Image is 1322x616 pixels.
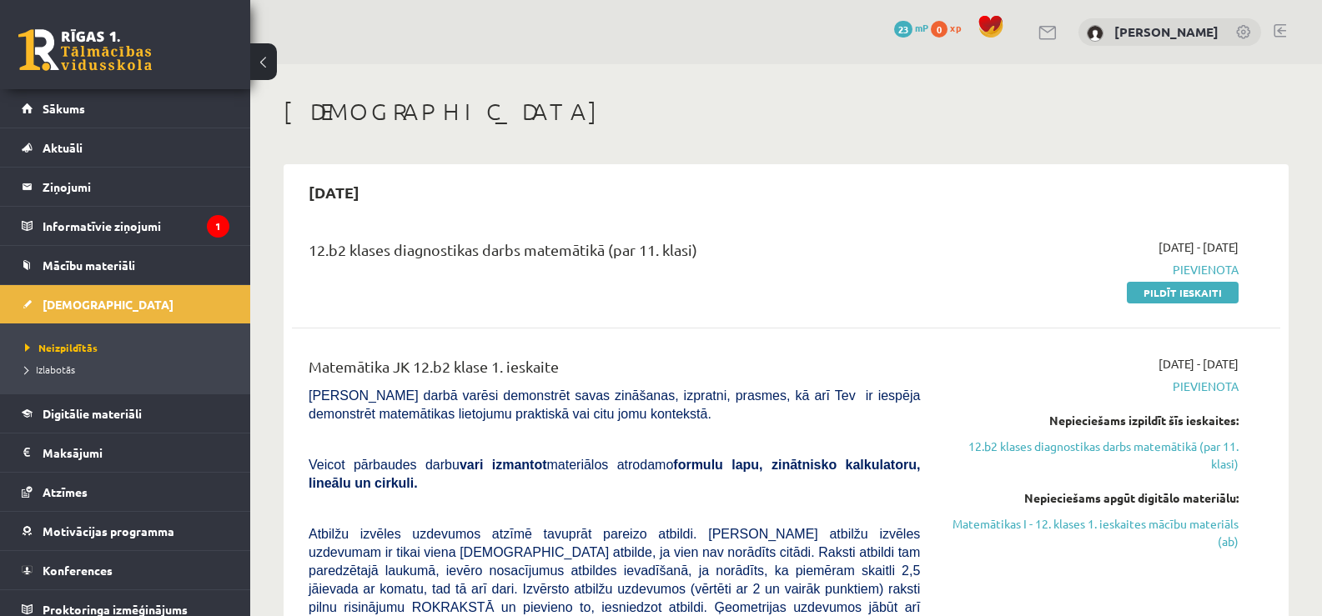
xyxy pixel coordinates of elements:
[22,512,229,550] a: Motivācijas programma
[25,363,75,376] span: Izlabotās
[1114,23,1219,40] a: [PERSON_NAME]
[22,207,229,245] a: Informatīvie ziņojumi1
[43,258,135,273] span: Mācību materiāli
[43,563,113,578] span: Konferences
[945,412,1239,429] div: Nepieciešams izpildīt šīs ieskaites:
[292,173,376,212] h2: [DATE]
[915,21,928,34] span: mP
[284,98,1289,126] h1: [DEMOGRAPHIC_DATA]
[22,433,229,472] a: Maksājumi
[43,207,229,245] legend: Informatīvie ziņojumi
[1087,25,1103,42] img: Sidnijs Kalniņš
[22,551,229,589] a: Konferences
[207,215,229,238] i: 1
[931,21,969,34] a: 0 xp
[22,473,229,511] a: Atzīmes
[22,285,229,323] a: [DEMOGRAPHIC_DATA]
[309,458,920,490] b: formulu lapu, zinātnisko kalkulatoru, lineālu un cirkuli.
[22,246,229,284] a: Mācību materiāli
[22,89,229,128] a: Sākums
[931,21,948,38] span: 0
[43,523,174,538] span: Motivācijas programma
[460,458,547,472] b: vari izmantot
[1159,355,1239,373] span: [DATE] - [DATE]
[43,168,229,206] legend: Ziņojumi
[22,128,229,167] a: Aktuāli
[25,362,234,377] a: Izlabotās
[945,489,1239,507] div: Nepieciešams apgūt digitālo materiālu:
[309,458,920,490] span: Veicot pārbaudes darbu materiālos atrodamo
[22,394,229,433] a: Digitālie materiāli
[43,484,88,499] span: Atzīmes
[950,21,961,34] span: xp
[25,340,234,355] a: Neizpildītās
[43,433,229,472] legend: Maksājumi
[945,515,1239,550] a: Matemātikas I - 12. klases 1. ieskaites mācību materiāls (ab)
[22,168,229,206] a: Ziņojumi
[894,21,928,34] a: 23 mP
[945,438,1239,473] a: 12.b2 klases diagnostikas darbs matemātikā (par 11. klasi)
[43,297,173,312] span: [DEMOGRAPHIC_DATA]
[945,261,1239,278] span: Pievienota
[43,140,83,155] span: Aktuāli
[309,388,920,421] span: [PERSON_NAME] darbā varēsi demonstrēt savas zināšanas, izpratni, prasmes, kā arī Tev ir iespēja d...
[894,21,912,38] span: 23
[18,29,152,71] a: Rīgas 1. Tālmācības vidusskola
[1127,282,1239,303] a: Pildīt ieskaiti
[43,101,85,116] span: Sākums
[945,378,1239,395] span: Pievienota
[309,355,920,386] div: Matemātika JK 12.b2 klase 1. ieskaite
[309,238,920,269] div: 12.b2 klases diagnostikas darbs matemātikā (par 11. klasi)
[1159,238,1239,256] span: [DATE] - [DATE]
[25,341,98,354] span: Neizpildītās
[43,406,142,421] span: Digitālie materiāli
